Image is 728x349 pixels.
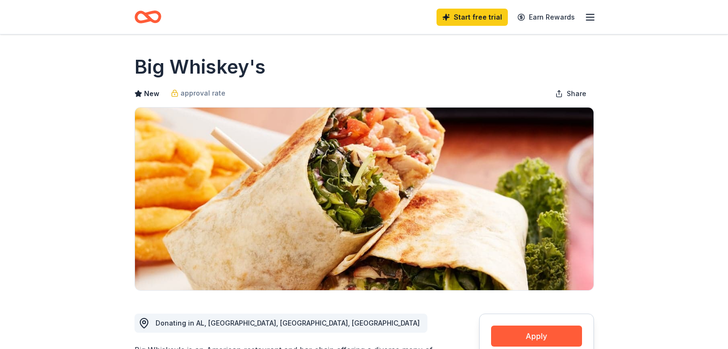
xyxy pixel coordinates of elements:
button: Share [548,84,594,103]
span: Share [567,88,586,99]
a: Start free trial [437,9,508,26]
button: Apply [491,326,582,347]
span: Donating in AL, [GEOGRAPHIC_DATA], [GEOGRAPHIC_DATA], [GEOGRAPHIC_DATA] [156,319,420,327]
a: approval rate [171,87,225,99]
h1: Big Whiskey's [134,54,266,80]
span: approval rate [180,87,225,99]
a: Home [134,6,161,28]
img: Image for Big Whiskey's [135,108,594,290]
span: New [144,88,159,99]
a: Earn Rewards [512,9,581,26]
